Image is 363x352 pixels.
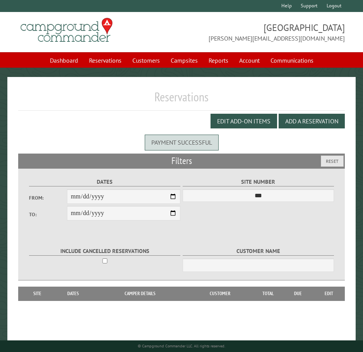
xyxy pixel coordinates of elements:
button: Reset [321,155,344,167]
th: Edit [313,287,345,301]
th: Dates [53,287,93,301]
a: Account [235,53,264,68]
a: Reports [204,53,233,68]
span: [GEOGRAPHIC_DATA] [PERSON_NAME][EMAIL_ADDRESS][DOMAIN_NAME] [181,21,345,43]
label: Dates [29,178,180,186]
label: Include Cancelled Reservations [29,247,180,256]
th: Site [22,287,53,301]
h2: Filters [18,154,345,168]
label: Customer Name [183,247,334,256]
button: Add a Reservation [279,114,345,128]
div: Payment successful [145,135,219,150]
label: Site Number [183,178,334,186]
button: Edit Add-on Items [211,114,277,128]
h1: Reservations [18,89,345,111]
img: Campground Commander [18,15,115,45]
label: From: [29,194,67,202]
label: To: [29,211,67,218]
a: Dashboard [45,53,83,68]
a: Reservations [84,53,126,68]
th: Due [283,287,313,301]
a: Customers [128,53,164,68]
small: © Campground Commander LLC. All rights reserved. [138,343,225,349]
th: Customer [187,287,252,301]
th: Camper Details [93,287,187,301]
a: Communications [266,53,318,68]
th: Total [252,287,283,301]
a: Campsites [166,53,202,68]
